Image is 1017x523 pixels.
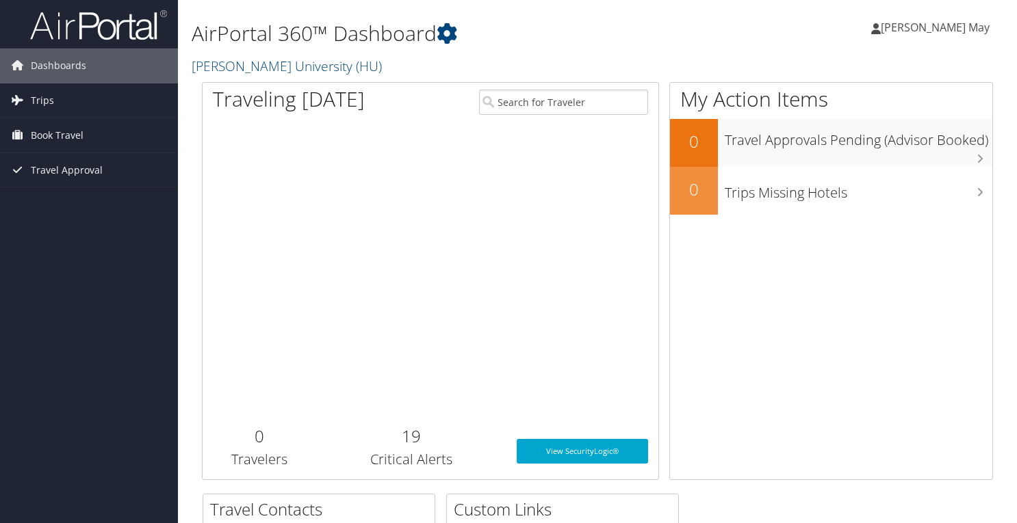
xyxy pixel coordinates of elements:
[213,425,307,448] h2: 0
[31,118,83,152] span: Book Travel
[30,9,167,41] img: airportal-logo.png
[31,83,54,118] span: Trips
[670,85,992,113] h1: My Action Items
[725,124,992,150] h3: Travel Approvals Pending (Advisor Booked)
[479,90,649,115] input: Search for Traveler
[31,153,103,187] span: Travel Approval
[725,176,992,202] h3: Trips Missing Hotels
[31,49,86,83] span: Dashboards
[213,450,307,469] h3: Travelers
[327,425,497,448] h2: 19
[670,178,718,201] h2: 0
[670,167,992,215] a: 0Trips Missing Hotels
[871,7,1003,48] a: [PERSON_NAME] May
[327,450,497,469] h3: Critical Alerts
[192,57,385,75] a: [PERSON_NAME] University (HU)
[881,20,990,35] span: [PERSON_NAME] May
[670,130,718,153] h2: 0
[454,498,678,521] h2: Custom Links
[210,498,435,521] h2: Travel Contacts
[213,85,365,113] h1: Traveling [DATE]
[517,439,648,464] a: View SecurityLogic®
[192,19,733,48] h1: AirPortal 360™ Dashboard
[670,119,992,167] a: 0Travel Approvals Pending (Advisor Booked)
